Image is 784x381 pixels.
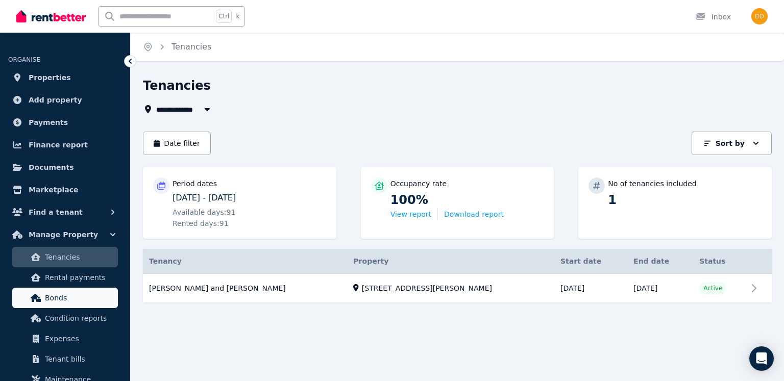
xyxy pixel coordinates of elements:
span: Documents [29,161,74,173]
span: Expenses [45,333,114,345]
span: Tenancies [171,41,211,53]
span: ORGANISE [8,56,40,63]
h1: Tenancies [143,78,211,94]
span: Manage Property [29,228,98,241]
a: Properties [8,67,122,88]
a: Marketplace [8,180,122,200]
span: Payments [29,116,68,129]
th: Start date [554,249,627,274]
div: Open Intercom Messenger [749,346,774,371]
a: Condition reports [12,308,118,328]
button: Download report [444,209,504,219]
span: Condition reports [45,312,114,324]
a: Documents [8,157,122,177]
th: Property [347,249,554,274]
img: RentBetter [16,9,86,24]
p: Period dates [173,179,217,189]
nav: Breadcrumb [131,33,224,61]
span: Find a tenant [29,206,83,218]
button: Sort by [692,132,772,155]
span: Tenancy [149,256,182,266]
span: Finance report [29,139,88,151]
th: End date [627,249,693,274]
span: Ctrl [216,10,232,23]
a: Tenant bills [12,349,118,369]
p: Occupancy rate [390,179,447,189]
span: Tenancies [45,251,114,263]
span: Rented days: 91 [173,218,229,228]
a: Payments [8,112,122,133]
span: Tenant bills [45,353,114,365]
th: Status [693,249,747,274]
button: Date filter [143,132,211,155]
button: View report [390,209,431,219]
a: Rental payments [12,267,118,288]
span: Available days: 91 [173,207,235,217]
a: Finance report [8,135,122,155]
span: Add property [29,94,82,106]
button: Find a tenant [8,202,122,222]
span: Rental payments [45,271,114,284]
a: Bonds [12,288,118,308]
p: Sort by [716,138,745,148]
a: Tenancies [12,247,118,267]
p: [DATE] - [DATE] [173,192,326,204]
a: View details for Kyle and Paul Keller [143,274,772,303]
span: Bonds [45,292,114,304]
div: Inbox [695,12,731,22]
p: 1 [608,192,762,208]
button: Manage Property [8,224,122,245]
span: k [236,12,239,20]
img: Dylan Drabsch [751,8,768,24]
span: Properties [29,71,71,84]
p: 100% [390,192,544,208]
span: Marketplace [29,184,78,196]
a: Expenses [12,328,118,349]
p: No of tenancies included [608,179,696,189]
a: Add property [8,90,122,110]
